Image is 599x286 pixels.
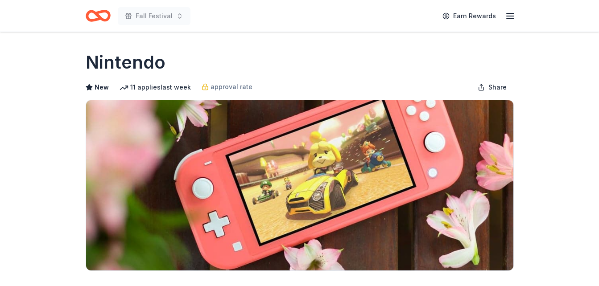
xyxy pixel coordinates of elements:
[120,82,191,93] div: 11 applies last week
[86,100,513,270] img: Image for Nintendo
[86,50,165,75] h1: Nintendo
[95,82,109,93] span: New
[136,11,173,21] span: Fall Festival
[202,82,252,92] a: approval rate
[471,78,514,96] button: Share
[118,7,190,25] button: Fall Festival
[488,82,507,93] span: Share
[86,5,111,26] a: Home
[211,82,252,92] span: approval rate
[437,8,501,24] a: Earn Rewards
